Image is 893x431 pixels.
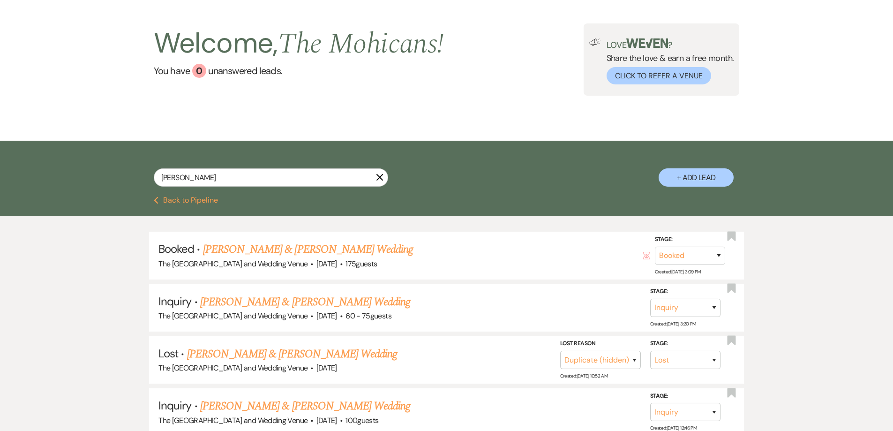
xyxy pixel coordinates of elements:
[650,425,697,431] span: Created: [DATE] 12:46 PM
[560,373,608,379] span: Created: [DATE] 10:52 AM
[601,38,734,84] div: Share the love & earn a free month.
[154,197,218,204] button: Back to Pipeline
[158,398,191,413] span: Inquiry
[158,294,191,309] span: Inquiry
[345,416,378,425] span: 100 guests
[200,294,410,310] a: [PERSON_NAME] & [PERSON_NAME] Wedding
[650,321,696,327] span: Created: [DATE] 3:20 PM
[154,23,444,64] h2: Welcome,
[316,363,337,373] span: [DATE]
[607,38,734,49] p: Love ?
[154,168,388,187] input: Search by name, event date, email address or phone number
[154,64,444,78] a: You have 0 unanswered leads.
[626,38,668,48] img: weven-logo-green.svg
[316,311,337,321] span: [DATE]
[345,259,377,269] span: 175 guests
[316,416,337,425] span: [DATE]
[158,311,308,321] span: The [GEOGRAPHIC_DATA] and Wedding Venue
[203,241,413,258] a: [PERSON_NAME] & [PERSON_NAME] Wedding
[589,38,601,46] img: loud-speaker-illustration.svg
[200,398,410,415] a: [PERSON_NAME] & [PERSON_NAME] Wedding
[655,269,701,275] span: Created: [DATE] 3:09 PM
[158,259,308,269] span: The [GEOGRAPHIC_DATA] and Wedding Venue
[316,259,337,269] span: [DATE]
[158,346,178,361] span: Lost
[650,287,720,297] label: Stage:
[158,416,308,425] span: The [GEOGRAPHIC_DATA] and Wedding Venue
[650,339,720,349] label: Stage:
[158,242,194,256] span: Booked
[345,311,391,321] span: 60 - 75 guests
[659,168,734,187] button: + Add Lead
[560,339,641,349] label: Lost Reason
[158,363,308,373] span: The [GEOGRAPHIC_DATA] and Wedding Venue
[192,64,206,78] div: 0
[187,346,397,363] a: [PERSON_NAME] & [PERSON_NAME] Wedding
[607,67,711,84] button: Click to Refer a Venue
[655,234,725,245] label: Stage:
[650,391,720,401] label: Stage:
[278,23,444,66] span: The Mohicans !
